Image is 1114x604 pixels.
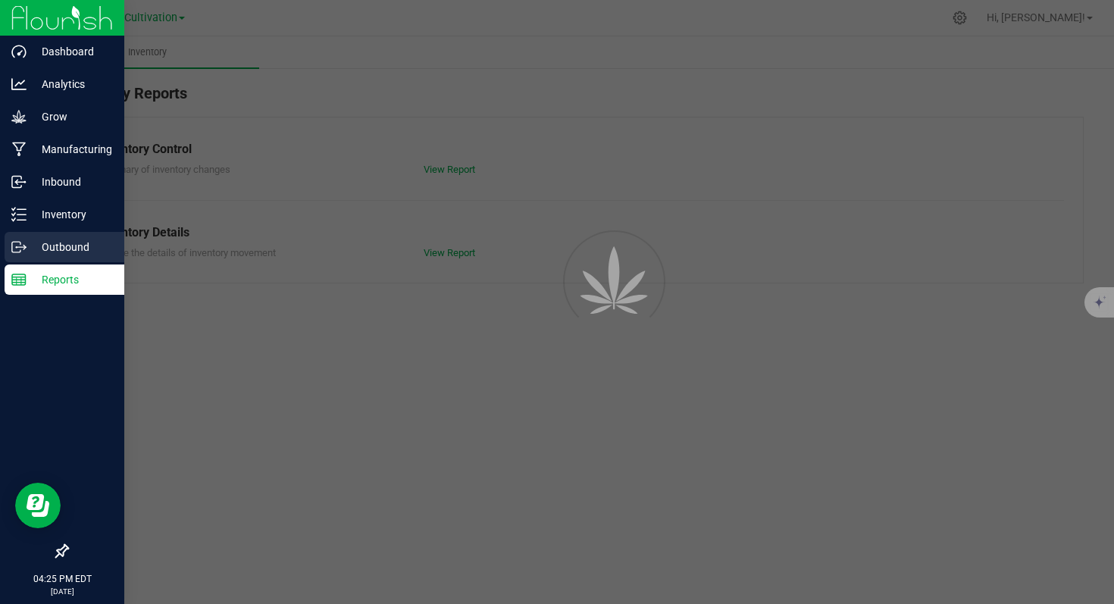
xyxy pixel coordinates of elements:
[27,238,117,256] p: Outbound
[15,483,61,528] iframe: Resource center
[27,140,117,158] p: Manufacturing
[11,109,27,124] inline-svg: Grow
[11,207,27,222] inline-svg: Inventory
[27,205,117,224] p: Inventory
[7,586,117,597] p: [DATE]
[27,271,117,289] p: Reports
[11,272,27,287] inline-svg: Reports
[27,108,117,126] p: Grow
[27,173,117,191] p: Inbound
[11,174,27,189] inline-svg: Inbound
[11,239,27,255] inline-svg: Outbound
[11,142,27,157] inline-svg: Manufacturing
[27,42,117,61] p: Dashboard
[11,44,27,59] inline-svg: Dashboard
[7,572,117,586] p: 04:25 PM EDT
[27,75,117,93] p: Analytics
[11,77,27,92] inline-svg: Analytics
